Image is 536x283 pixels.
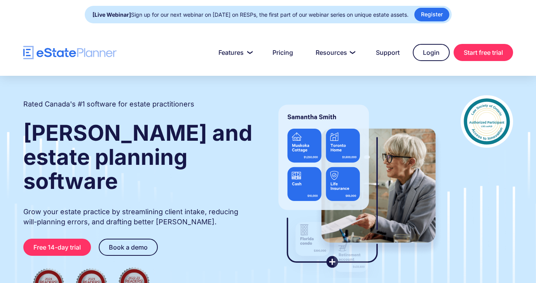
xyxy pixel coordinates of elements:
[454,44,513,61] a: Start free trial
[99,239,158,256] a: Book a demo
[367,45,409,60] a: Support
[23,239,91,256] a: Free 14-day trial
[414,8,449,21] a: Register
[93,9,409,20] div: Sign up for our next webinar on [DATE] on RESPs, the first part of our webinar series on unique e...
[306,45,363,60] a: Resources
[93,11,131,18] strong: [Live Webinar]
[23,46,117,59] a: home
[23,207,253,227] p: Grow your estate practice by streamlining client intake, reducing will-planning errors, and draft...
[263,45,302,60] a: Pricing
[413,44,450,61] a: Login
[23,99,194,109] h2: Rated Canada's #1 software for estate practitioners
[23,120,252,194] strong: [PERSON_NAME] and estate planning software
[209,45,259,60] a: Features
[269,95,445,278] img: estate planner showing wills to their clients, using eState Planner, a leading estate planning so...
